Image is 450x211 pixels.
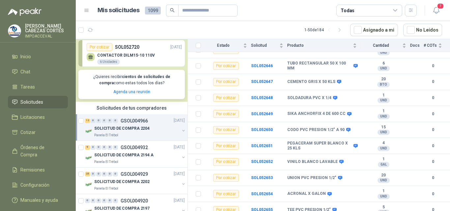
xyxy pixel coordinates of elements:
div: UND [378,98,390,103]
div: 0 [113,145,118,150]
b: UNION PVC PRESION 1/2" [287,175,336,181]
div: Por cotizar [213,126,239,134]
div: 0 [113,198,118,203]
img: Company Logo [8,25,21,37]
div: Por cotizar [213,78,239,86]
b: cientos de solicitudes de compra [99,74,170,85]
img: Logo peakr [8,8,42,16]
a: Configuración [8,179,68,191]
span: Inicio [20,53,31,60]
b: 0 [424,79,442,85]
a: Tareas [8,81,68,93]
b: SOL052648 [251,95,273,100]
b: PEGACERAM SUPER BLANCO X 25 KLS [287,141,352,151]
b: 1 [361,93,406,98]
div: Por cotizar [213,190,239,198]
span: 1099 [145,7,161,14]
span: Estado [205,43,242,48]
a: SOL052654 [251,192,273,196]
span: Configuración [20,181,49,189]
p: Panela El Trébol [94,159,118,165]
p: [DATE] [174,198,185,204]
span: search [170,8,175,13]
div: 0 [96,119,101,123]
b: SIKA ANCHORFIX 4 DE 600 CC [287,111,346,117]
span: Chat [20,68,30,75]
a: 12 0 0 0 0 0 GSOL004966[DATE] Company LogoSOLICITUD DE COMPRA 2204Panela El Trébol [85,117,186,138]
div: 0 [113,172,118,176]
div: Todas [341,7,354,14]
b: 0 [424,127,442,133]
a: Chat [8,66,68,78]
div: Por cotizar [213,142,239,150]
a: SOL052647 [251,79,273,84]
div: 0 [102,172,107,176]
a: SOL052649 [251,112,273,116]
div: 0 [107,198,112,203]
div: Por cotizar [213,62,239,70]
a: SOL052646 [251,64,273,68]
a: Por cotizarSOL052720[DATE] CONTACTOR DILM15-10 110V6 Unidades [78,40,185,66]
span: Cantidad [361,43,401,48]
span: Licitaciones [20,114,45,121]
p: ¿Quieres recibir como estas todos los días? [82,74,181,86]
img: Company Logo [85,127,93,135]
div: 0 [107,119,112,123]
a: Solicitudes [8,96,68,108]
b: 4 [361,141,406,146]
div: Por cotizar [87,43,112,51]
span: Cotizar [20,129,36,136]
span: Manuales y ayuda [20,197,58,204]
div: BTO [377,82,390,87]
div: UND [378,50,390,55]
div: UND [378,114,390,119]
div: UND [378,146,390,151]
div: 0 [96,145,101,150]
b: 0 [424,191,442,197]
b: ACRONAL X GALON [287,191,326,197]
b: 20 [361,173,406,178]
b: 15 [361,125,406,130]
th: Cantidad [361,39,410,52]
p: SOL052720 [115,43,139,51]
button: No Leídos [403,24,442,36]
p: GSOL004920 [121,198,148,203]
b: CEMENTO GRIS X 50 KLS [287,79,335,85]
a: SOL052650 [251,127,273,132]
div: 0 [96,172,101,176]
b: 0 [424,143,442,149]
p: [DATE] [174,118,185,124]
p: GSOL004966 [121,119,148,123]
div: 0 [113,119,118,123]
div: 0 [96,198,101,203]
b: SOLDADURA PVC X 1/4 [287,95,331,101]
div: 12 [85,119,90,123]
div: 6 Unidades [97,59,120,65]
p: SOLICITUD DE COMPRA 2202 [94,179,150,185]
div: 0 [91,119,96,123]
a: SOL052651 [251,144,273,148]
div: 1 - 50 de 184 [304,25,345,35]
th: Docs [410,39,424,52]
div: GAL [378,162,389,167]
div: UND [378,178,390,183]
p: Panela El Trébol [94,133,118,138]
div: 0 [107,172,112,176]
p: GSOL004932 [121,145,148,150]
div: 0 [91,172,96,176]
th: Producto [287,39,361,52]
th: Solicitud [251,39,287,52]
b: 20 [361,77,406,82]
span: Producto [287,43,352,48]
div: 9 [85,145,90,150]
b: TUBO RECTANGULAR 50 X 100 MM [287,61,352,71]
div: 0 [91,145,96,150]
div: Por cotizar [213,158,239,166]
a: 25 0 0 0 0 0 GSOL004929[DATE] Company LogoSOLICITUD DE COMPRA 2202Panela El Trébol [85,170,186,191]
div: Por cotizar [213,174,239,182]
